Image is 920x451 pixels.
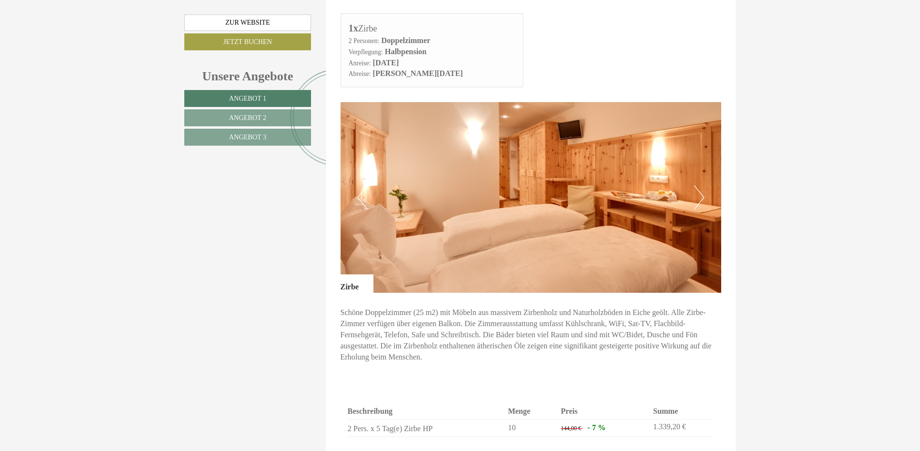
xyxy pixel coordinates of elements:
[349,60,371,67] small: Anreise:
[349,23,358,33] b: 1x
[349,21,516,35] div: Zirbe
[561,425,581,432] span: 144,00 €
[504,420,557,437] td: 10
[694,185,704,210] button: Next
[373,59,399,67] b: [DATE]
[649,404,714,419] th: Summe
[504,404,557,419] th: Menge
[229,114,266,121] span: Angebot 2
[229,95,266,102] span: Angebot 1
[341,274,373,293] div: Zirbe
[649,420,714,437] td: 1.339,20 €
[349,48,383,56] small: Verpflegung:
[341,307,722,362] p: Schöne Doppelzimmer (25 m2) mit Möbeln aus massivem Zirbenholz und Naturholzböden in Eiche geölt....
[381,36,430,45] b: Doppelzimmer
[341,102,722,293] img: image
[184,33,311,50] a: Jetzt buchen
[385,47,426,56] b: Halbpension
[348,420,505,437] td: 2 Pers. x 5 Tag(e) Zirbe HP
[588,423,606,432] span: - 7 %
[349,70,371,77] small: Abreise:
[184,67,311,85] div: Unsere Angebote
[349,37,380,45] small: 2 Personen:
[557,404,650,419] th: Preis
[229,134,266,141] span: Angebot 3
[357,185,368,210] button: Previous
[184,15,311,31] a: Zur Website
[348,404,505,419] th: Beschreibung
[373,69,463,77] b: [PERSON_NAME][DATE]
